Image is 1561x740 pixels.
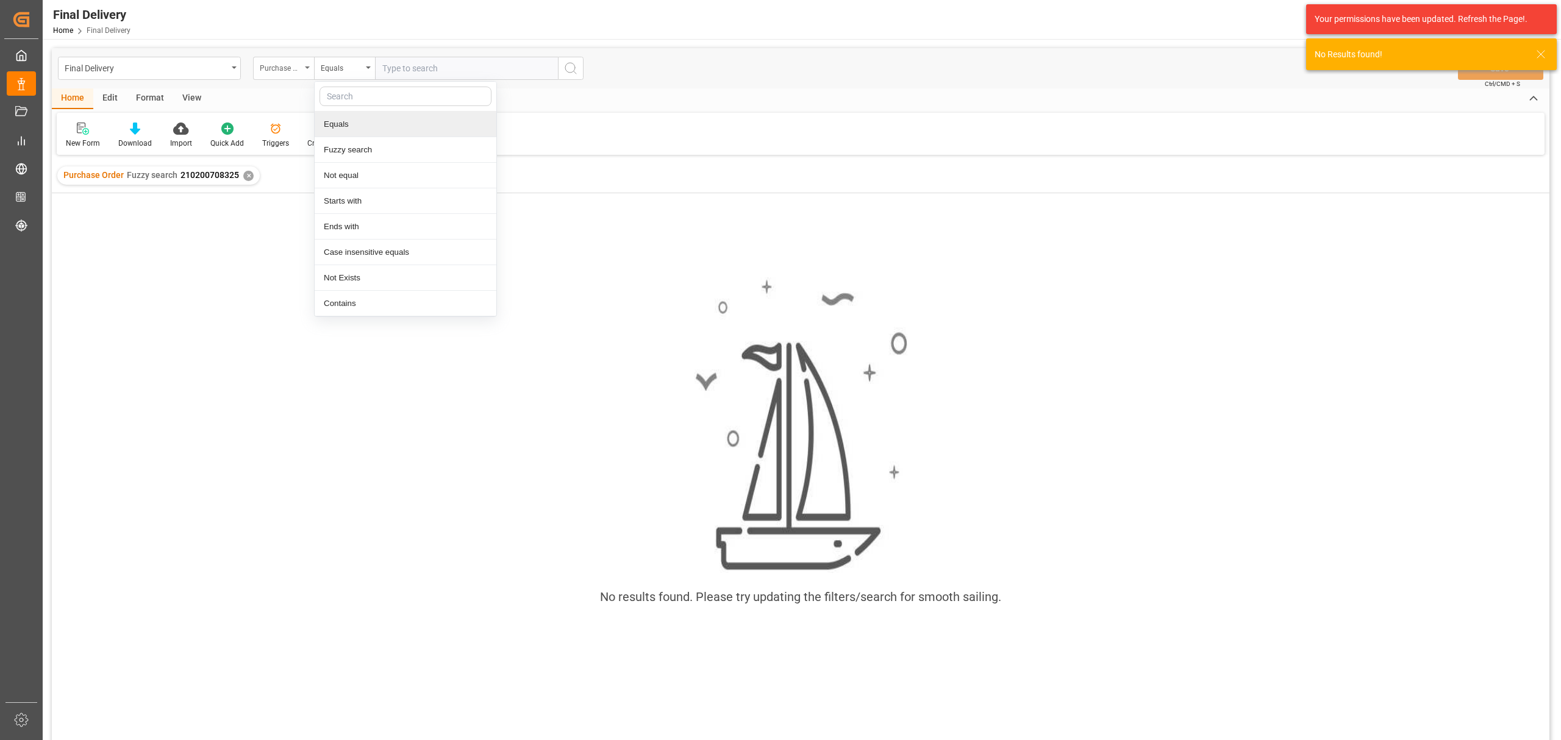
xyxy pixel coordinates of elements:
div: Your permissions have been updated. Refresh the Page!. [1315,13,1539,26]
div: Download [118,138,152,149]
div: Equals [315,112,496,137]
div: Starts with [315,188,496,214]
div: Format [127,88,173,109]
span: Purchase Order [63,170,124,180]
button: open menu [253,57,314,80]
div: Case insensitive equals [315,240,496,265]
div: Equals [321,60,362,74]
div: Purchase Order [260,60,301,74]
div: Not equal [315,163,496,188]
div: Home [52,88,93,109]
img: smooth_sailing.jpeg [694,277,907,574]
a: Home [53,26,73,35]
div: View [173,88,210,109]
span: Fuzzy search [127,170,177,180]
div: ✕ [243,171,254,181]
div: New Form [66,138,100,149]
span: Ctrl/CMD + S [1485,79,1520,88]
div: Create Additionals [307,138,368,149]
div: Import [170,138,192,149]
input: Type to search [375,57,558,80]
button: search button [558,57,584,80]
input: Search [320,87,491,106]
div: Not Exists [315,265,496,291]
div: Fuzzy search [315,137,496,163]
div: Final Delivery [65,60,227,75]
div: No results found. Please try updating the filters/search for smooth sailing. [600,588,1001,606]
div: Contains [315,291,496,316]
div: No Results found! [1315,48,1524,61]
span: 210200708325 [180,170,239,180]
button: close menu [314,57,375,80]
div: Edit [93,88,127,109]
div: Final Delivery [53,5,130,24]
div: Quick Add [210,138,244,149]
div: Triggers [262,138,289,149]
div: Ends with [315,214,496,240]
button: open menu [58,57,241,80]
